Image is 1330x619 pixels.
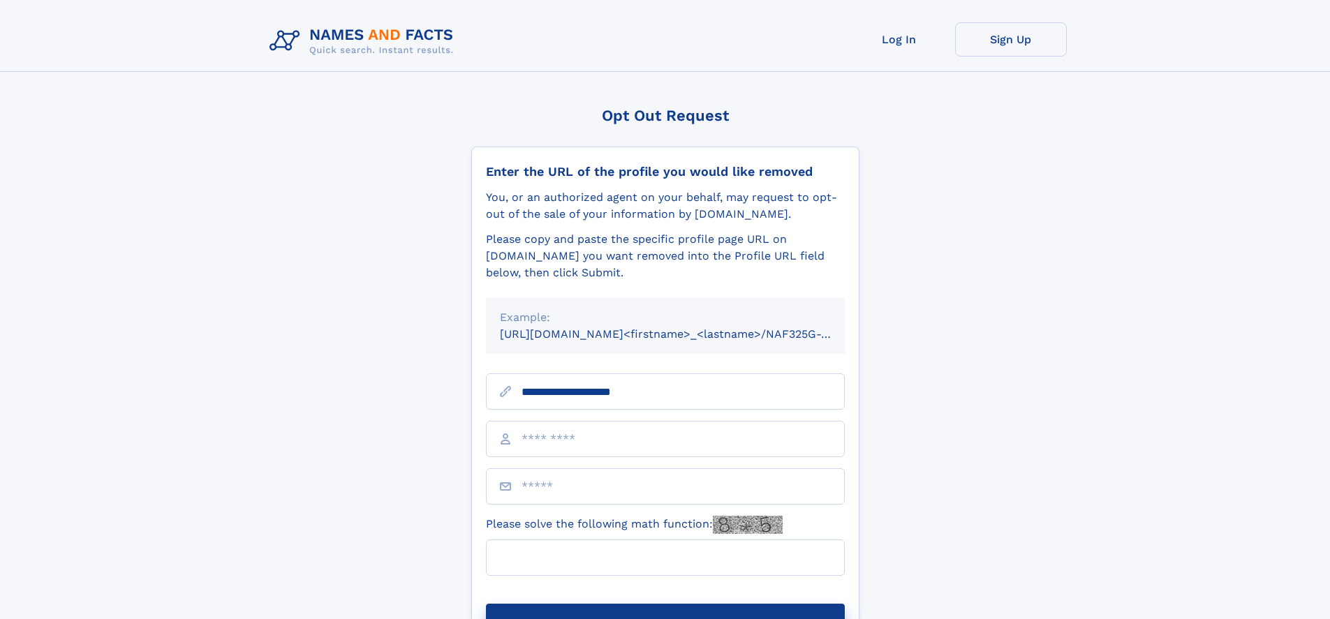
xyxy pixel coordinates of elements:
div: Please copy and paste the specific profile page URL on [DOMAIN_NAME] you want removed into the Pr... [486,231,845,281]
div: You, or an authorized agent on your behalf, may request to opt-out of the sale of your informatio... [486,189,845,223]
label: Please solve the following math function: [486,516,783,534]
small: [URL][DOMAIN_NAME]<firstname>_<lastname>/NAF325G-xxxxxxxx [500,327,871,341]
div: Opt Out Request [471,107,859,124]
a: Log In [843,22,955,57]
div: Enter the URL of the profile you would like removed [486,164,845,179]
img: Logo Names and Facts [264,22,465,60]
a: Sign Up [955,22,1067,57]
div: Example: [500,309,831,326]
